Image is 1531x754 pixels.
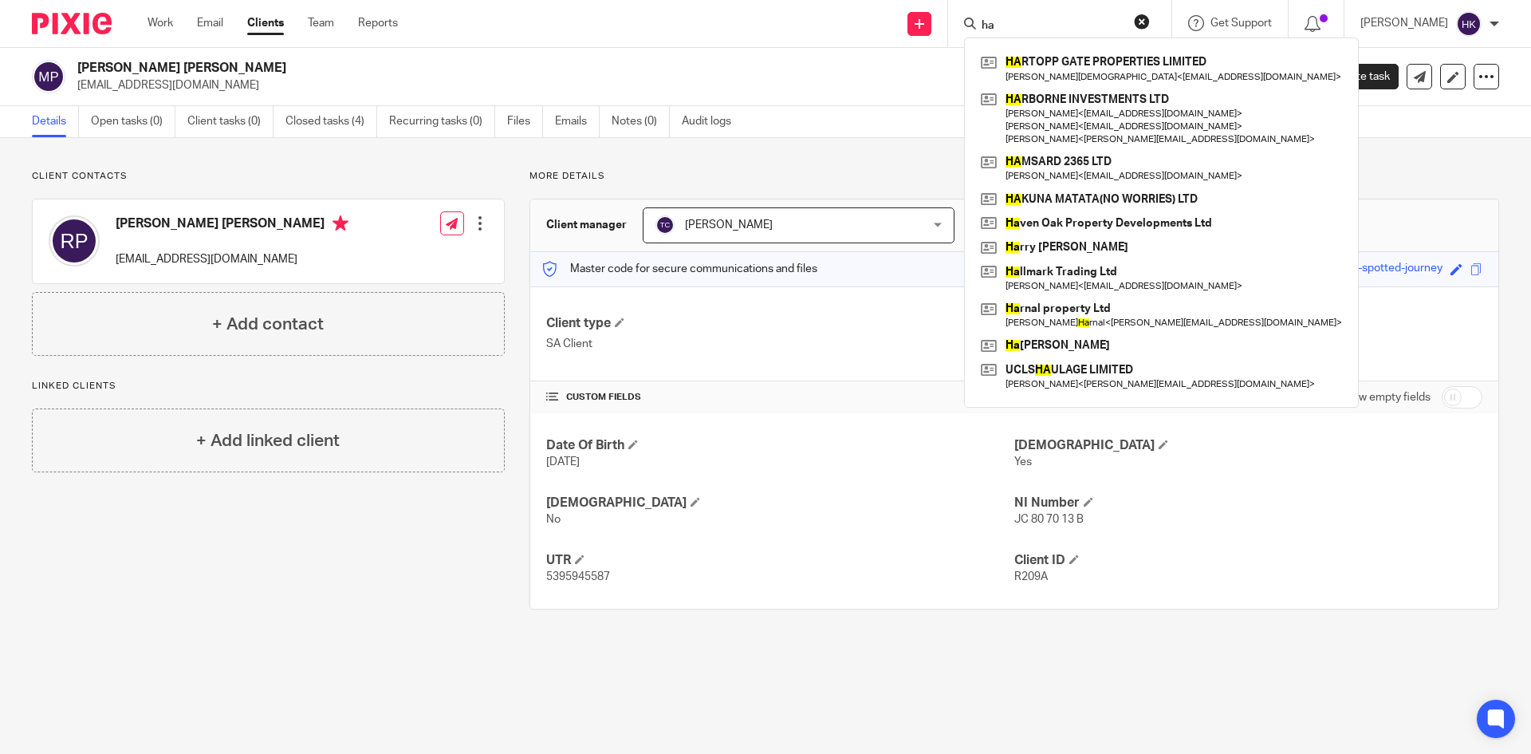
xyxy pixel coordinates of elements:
i: Primary [333,215,348,231]
h4: + Add contact [212,312,324,337]
p: Master code for secure communications and files [542,261,817,277]
a: Reports [358,15,398,31]
a: Audit logs [682,106,743,137]
p: [EMAIL_ADDRESS][DOMAIN_NAME] [77,77,1282,93]
a: Emails [555,106,600,137]
h4: + Add linked client [196,428,340,453]
p: [PERSON_NAME] [1360,15,1448,31]
img: svg%3E [32,60,65,93]
h4: Client type [546,315,1014,332]
h4: Date Of Birth [546,437,1014,454]
a: Open tasks (0) [91,106,175,137]
h3: Client manager [546,217,627,233]
input: Search [980,19,1124,34]
a: Details [32,106,79,137]
span: Yes [1014,456,1032,468]
p: More details [529,170,1499,183]
img: Pixie [32,13,112,34]
a: Team [308,15,334,31]
a: Closed tasks (4) [285,106,377,137]
p: [EMAIL_ADDRESS][DOMAIN_NAME] [116,251,348,267]
span: Get Support [1210,18,1272,29]
h4: CUSTOM FIELDS [546,391,1014,404]
span: [DATE] [546,456,580,468]
span: R209A [1014,571,1048,582]
a: Notes (0) [612,106,670,137]
span: 5395945587 [546,571,610,582]
h4: [DEMOGRAPHIC_DATA] [546,495,1014,511]
a: Work [148,15,173,31]
img: svg%3E [1456,11,1482,37]
h4: NI Number [1014,495,1482,511]
p: Linked clients [32,380,505,393]
a: Clients [247,15,284,31]
span: No [546,514,561,525]
p: Client contacts [32,170,505,183]
img: svg%3E [655,215,675,235]
img: svg%3E [49,215,100,266]
h2: [PERSON_NAME] [PERSON_NAME] [77,60,1041,77]
h4: [PERSON_NAME] [PERSON_NAME] [116,215,348,235]
span: JC 80 70 13 B [1014,514,1084,525]
div: genetically-modified-jade-spotted-journey [1231,260,1442,278]
a: Email [197,15,223,31]
a: Recurring tasks (0) [389,106,495,137]
label: Show empty fields [1339,389,1431,405]
a: Files [507,106,543,137]
h4: UTR [546,552,1014,569]
p: SA Client [546,336,1014,352]
h4: Client ID [1014,552,1482,569]
button: Clear [1134,14,1150,30]
span: [PERSON_NAME] [685,219,773,231]
h4: [DEMOGRAPHIC_DATA] [1014,437,1482,454]
a: Client tasks (0) [187,106,274,137]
